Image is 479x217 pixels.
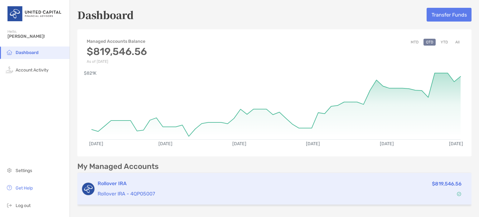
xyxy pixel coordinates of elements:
[84,71,97,76] text: $821K
[6,201,13,209] img: logout icon
[306,141,320,146] text: [DATE]
[6,166,13,174] img: settings icon
[438,39,450,46] button: YTD
[87,39,147,44] h4: Managed Accounts Balance
[87,59,147,64] p: As of [DATE]
[16,185,33,191] span: Get Help
[87,46,147,57] h3: $819,546.56
[6,48,13,56] img: household icon
[427,8,472,22] button: Transfer Funds
[449,141,463,146] text: [DATE]
[98,190,344,198] p: Rollover IRA - 4QP05007
[7,34,66,39] span: [PERSON_NAME]!
[16,168,32,173] span: Settings
[82,183,94,195] img: logo account
[453,39,462,46] button: All
[380,141,394,146] text: [DATE]
[77,163,159,170] p: My Managed Accounts
[457,192,461,196] img: Account Status icon
[408,39,421,46] button: MTD
[6,184,13,191] img: get-help icon
[7,2,62,25] img: United Capital Logo
[16,50,39,55] span: Dashboard
[77,7,134,22] h5: Dashboard
[432,180,462,188] p: $819,546.56
[232,141,246,146] text: [DATE]
[16,203,31,208] span: Log out
[98,180,344,187] h3: Rollover IRA
[423,39,436,46] button: QTD
[158,141,172,146] text: [DATE]
[6,66,13,73] img: activity icon
[89,141,103,146] text: [DATE]
[16,67,49,73] span: Account Activity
